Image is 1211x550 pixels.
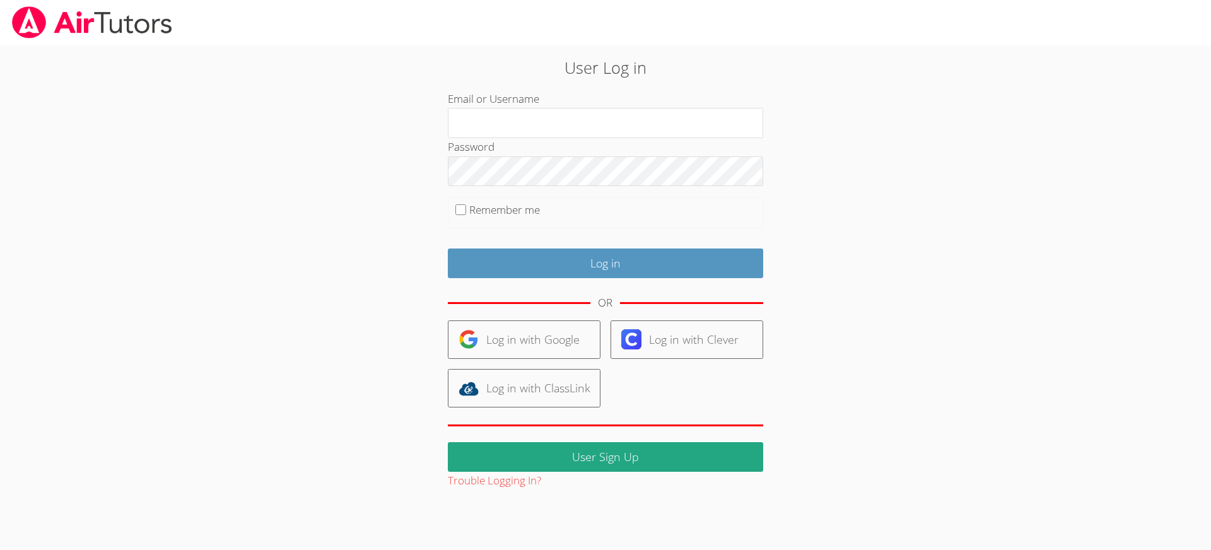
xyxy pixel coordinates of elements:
[469,202,540,217] label: Remember me
[448,442,763,472] a: User Sign Up
[448,369,600,407] a: Log in with ClassLink
[448,472,541,490] button: Trouble Logging In?
[448,249,763,278] input: Log in
[611,320,763,359] a: Log in with Clever
[279,56,933,79] h2: User Log in
[459,378,479,399] img: classlink-logo-d6bb404cc1216ec64c9a2012d9dc4662098be43eaf13dc465df04b49fa7ab582.svg
[621,329,641,349] img: clever-logo-6eab21bc6e7a338710f1a6ff85c0baf02591cd810cc4098c63d3a4b26e2feb20.svg
[448,139,494,154] label: Password
[459,329,479,349] img: google-logo-50288ca7cdecda66e5e0955fdab243c47b7ad437acaf1139b6f446037453330a.svg
[448,91,539,106] label: Email or Username
[448,320,600,359] a: Log in with Google
[598,294,612,312] div: OR
[11,6,173,38] img: airtutors_banner-c4298cdbf04f3fff15de1276eac7730deb9818008684d7c2e4769d2f7ddbe033.png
